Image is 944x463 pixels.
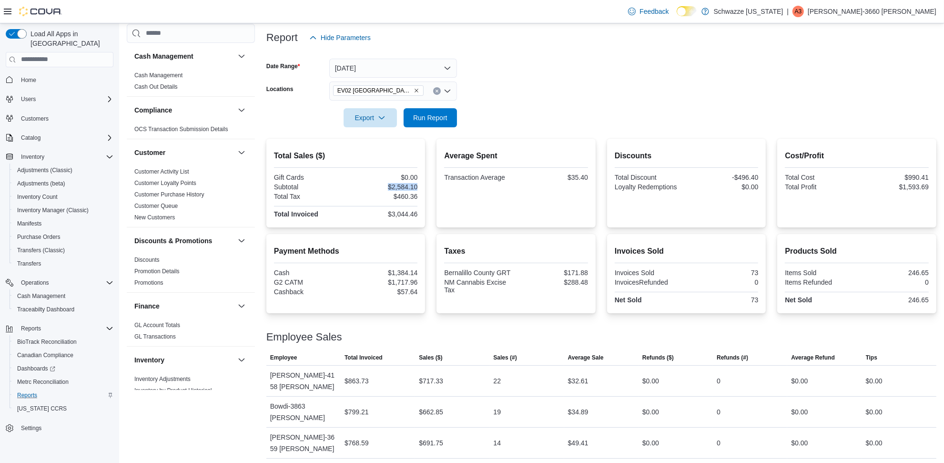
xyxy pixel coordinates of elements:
[615,246,759,257] h2: Invoices Sold
[134,376,191,382] a: Inventory Adjustments
[17,422,113,434] span: Settings
[17,351,73,359] span: Canadian Compliance
[493,354,517,361] span: Sales (#)
[274,288,344,296] div: Cashback
[791,354,835,361] span: Average Refund
[266,32,298,43] h3: Report
[13,178,69,189] a: Adjustments (beta)
[13,390,41,401] a: Reports
[444,246,588,257] h2: Taxes
[349,108,391,127] span: Export
[419,406,443,418] div: $662.85
[17,323,45,334] button: Reports
[642,375,659,387] div: $0.00
[859,174,929,181] div: $990.41
[17,93,113,105] span: Users
[13,290,69,302] a: Cash Management
[13,178,113,189] span: Adjustments (beta)
[21,279,49,287] span: Operations
[17,306,74,313] span: Traceabilty Dashboard
[266,397,341,427] div: Bowdi-3863 [PERSON_NAME]
[689,278,759,286] div: 0
[414,88,419,93] button: Remove EV02 Far NE Heights from selection in this group
[17,260,41,268] span: Transfers
[345,437,369,449] div: $768.59
[13,231,113,243] span: Purchase Orders
[134,268,180,275] a: Promotion Details
[615,269,685,277] div: Invoices Sold
[444,269,514,277] div: Bernalillo County GRT
[345,375,369,387] div: $863.73
[274,150,418,162] h2: Total Sales ($)
[2,73,117,87] button: Home
[419,354,442,361] span: Sales ($)
[134,203,178,209] a: Customer Queue
[270,354,297,361] span: Employee
[21,325,41,332] span: Reports
[274,278,344,286] div: G2 CATM
[689,183,759,191] div: $0.00
[2,131,117,144] button: Catalog
[21,424,41,432] span: Settings
[493,406,501,418] div: 19
[13,258,113,269] span: Transfers
[17,391,37,399] span: Reports
[859,296,929,304] div: 246.65
[785,183,855,191] div: Total Profit
[615,174,685,181] div: Total Discount
[305,28,375,47] button: Hide Parameters
[17,151,113,163] span: Inventory
[266,366,341,396] div: [PERSON_NAME]-4158 [PERSON_NAME]
[17,132,44,144] button: Catalog
[17,247,65,254] span: Transfers (Classic)
[2,322,117,335] button: Reports
[21,95,36,103] span: Users
[348,174,418,181] div: $0.00
[689,296,759,304] div: 73
[134,214,175,221] span: New Customers
[615,150,759,162] h2: Discounts
[17,378,69,386] span: Metrc Reconciliation
[274,210,318,218] strong: Total Invoiced
[134,375,191,383] span: Inventory Adjustments
[19,7,62,16] img: Cova
[266,331,342,343] h3: Employee Sales
[10,190,117,204] button: Inventory Count
[236,147,247,158] button: Customer
[493,375,501,387] div: 22
[17,74,113,86] span: Home
[13,191,61,203] a: Inventory Count
[134,105,234,115] button: Compliance
[444,87,451,95] button: Open list of options
[791,437,808,449] div: $0.00
[17,277,53,288] button: Operations
[134,51,193,61] h3: Cash Management
[21,153,44,161] span: Inventory
[134,202,178,210] span: Customer Queue
[791,406,808,418] div: $0.00
[266,85,294,93] label: Locations
[333,85,424,96] span: EV02 Far NE Heights
[134,125,228,133] span: OCS Transaction Submission Details
[787,6,789,17] p: |
[785,174,855,181] div: Total Cost
[17,220,41,227] span: Manifests
[266,428,341,458] div: [PERSON_NAME]-3659 [PERSON_NAME]
[10,164,117,177] button: Adjustments (Classic)
[344,108,397,127] button: Export
[717,375,721,387] div: 0
[348,288,418,296] div: $57.64
[13,258,45,269] a: Transfers
[134,321,180,329] span: GL Account Totals
[13,245,113,256] span: Transfers (Classic)
[785,296,812,304] strong: Net Sold
[808,6,936,17] p: [PERSON_NAME]-3660 [PERSON_NAME]
[568,406,589,418] div: $34.89
[13,336,113,348] span: BioTrack Reconciliation
[236,300,247,312] button: Finance
[689,174,759,181] div: -$496.40
[134,387,212,394] a: Inventory by Product Historical
[444,174,514,181] div: Transaction Average
[266,62,300,70] label: Date Range
[433,87,441,95] button: Clear input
